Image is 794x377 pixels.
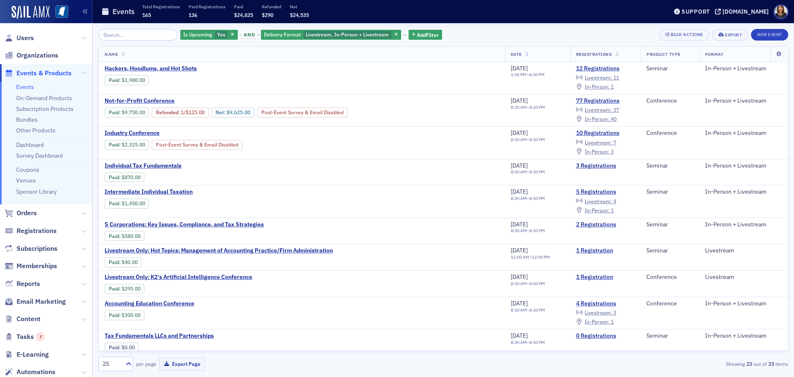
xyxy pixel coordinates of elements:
a: 5 Registrations [576,188,635,196]
span: Reports [17,279,40,288]
time: 12:00 PM [532,254,550,260]
time: 4:30 PM [529,104,545,110]
button: [DOMAIN_NAME] [715,9,772,14]
a: S Corporations: Key Issues, Compliance, and Tax Strategies [105,221,264,228]
span: Subscriptions [17,244,57,253]
a: Other Products [16,127,55,134]
span: $9,625.00 [227,109,250,115]
span: 4 [613,198,616,204]
span: 165 [142,12,151,18]
span: [DATE] [511,129,528,137]
span: 136 [189,12,197,18]
a: Paid [109,77,119,83]
div: In-Person + Livestream [705,221,782,228]
span: 7 [613,139,616,146]
span: Livestream Only: Hot Topics: Management of Accounting Practice/Firm Administration [105,247,333,255]
div: In-Person + Livestream [705,130,782,137]
button: Export [712,29,748,41]
a: Events & Products [5,69,72,78]
div: Seminar [646,162,694,170]
span: [DATE] [511,188,528,195]
span: : [109,259,122,265]
label: per page [136,360,156,367]
div: Paid: 14 - $198000 [105,75,149,85]
div: Post-Event Survey [152,140,242,150]
span: : [109,286,122,292]
time: 4:30 PM [529,195,545,201]
div: In-Person + Livestream [705,65,782,72]
span: Intermediate Individual Taxation [105,188,244,196]
span: $870.00 [122,174,141,180]
span: [DATE] [511,332,528,339]
span: Delivery Format [264,31,301,38]
div: Seminar [646,332,694,340]
a: 3 Registrations [576,162,635,170]
a: In-Person: 3 [576,148,614,155]
div: Seminar [646,65,694,72]
a: 10 Registrations [576,130,635,137]
a: Automations [5,367,55,377]
div: 3 [36,332,45,341]
a: Paid [109,200,119,207]
div: In-Person + Livestream [705,300,782,307]
strong: 23 [767,360,775,367]
div: In-Person + Livestream [705,332,782,340]
button: New Event [751,29,788,41]
span: In-Person : [585,318,610,325]
span: Orders [17,209,37,218]
span: : [109,312,122,318]
a: Survey Dashboard [16,152,63,159]
span: Date [511,51,522,57]
div: Seminar [646,247,694,255]
span: E-Learning [17,350,49,359]
div: Livestream [705,274,782,281]
span: Tax Fundamentals LLCs and Partnerships [105,332,244,340]
a: Registrations [5,226,57,235]
a: Dashboard [16,141,44,149]
span: : [109,233,122,239]
a: On-Demand Products [16,94,72,102]
time: 8:30 AM [511,195,527,201]
a: Paid [109,174,119,180]
div: Paid: 5 - $30000 [105,310,144,320]
a: Tasks3 [5,332,45,341]
time: 4:30 PM [529,169,545,175]
p: Paid [234,4,253,10]
div: – [511,255,550,260]
span: [DATE] [511,65,528,72]
a: SailAMX [12,6,50,19]
div: Livestream [705,247,782,255]
span: Yes [217,31,225,38]
span: Industry Conference [105,130,244,137]
a: Individual Tax Fundamentals [105,162,244,170]
span: Profile [774,5,788,19]
time: 4:30 PM [529,307,545,313]
span: 1 [611,83,614,90]
span: 11 [613,74,619,81]
div: – [511,196,545,201]
span: Hackers, Hoodlums, and Hot Shots [105,65,244,72]
a: Livestream: 37 [576,107,619,113]
a: Coupons [16,166,39,173]
a: Refunded [156,109,178,115]
span: $290 [262,12,273,18]
a: 0 Registrations [576,332,635,340]
a: Users [5,34,34,43]
div: – [511,137,545,142]
span: : [109,174,122,180]
div: Paid: 12 - $232500 [105,140,149,150]
span: Automations [17,367,55,377]
a: Paid [109,142,119,148]
a: Paid [109,344,119,351]
p: Refunded [262,4,281,10]
span: Users [17,34,34,43]
a: In-Person: 1 [576,84,614,90]
div: Paid: 2 - $29500 [105,284,144,294]
time: 8:30 AM [511,104,527,110]
span: Organizations [17,51,58,60]
div: Livestream, In-Person + Livestream [261,30,401,40]
time: 4:30 PM [529,137,545,142]
a: Subscriptions [5,244,57,253]
span: $40.00 [122,259,138,265]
